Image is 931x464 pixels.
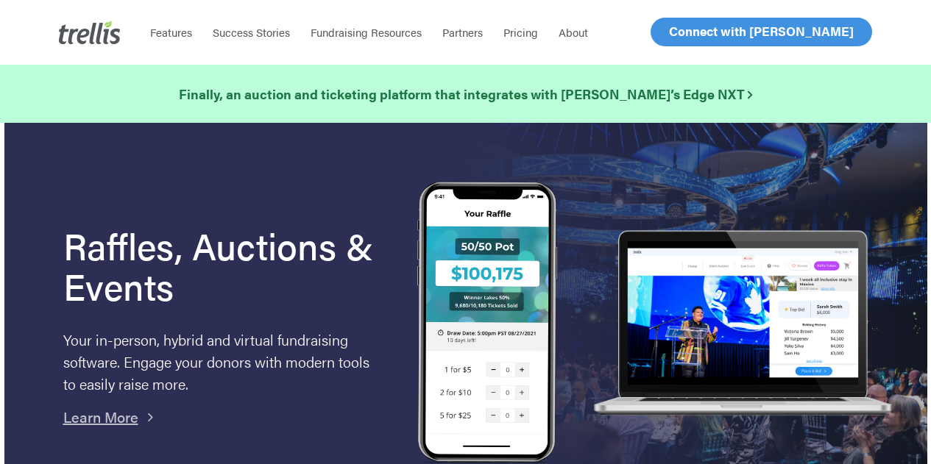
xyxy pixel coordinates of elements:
span: Success Stories [213,24,290,40]
a: About [548,25,598,40]
span: Features [150,24,192,40]
a: Fundraising Resources [300,25,432,40]
strong: Finally, an auction and ticketing platform that integrates with [PERSON_NAME]’s Edge NXT [179,85,752,103]
img: rafflelaptop_mac_optim.png [587,230,897,418]
a: Pricing [493,25,548,40]
a: Finally, an auction and ticketing platform that integrates with [PERSON_NAME]’s Edge NXT [179,84,752,104]
span: Partners [442,24,483,40]
p: Your in-person, hybrid and virtual fundraising software. Engage your donors with modern tools to ... [63,329,380,395]
a: Success Stories [202,25,300,40]
span: Pricing [503,24,538,40]
a: Learn More [63,406,138,427]
a: Partners [432,25,493,40]
span: About [559,24,588,40]
a: Connect with [PERSON_NAME] [651,18,872,46]
span: Connect with [PERSON_NAME] [669,22,854,40]
img: Trellis [59,21,121,44]
span: Fundraising Resources [311,24,422,40]
h1: Raffles, Auctions & Events [63,225,380,306]
a: Features [140,25,202,40]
